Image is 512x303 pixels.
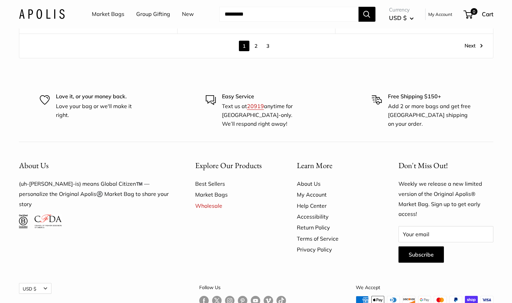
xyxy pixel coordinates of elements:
[297,160,332,170] span: Learn More
[219,7,359,22] input: Search...
[389,5,414,15] span: Currency
[398,159,493,172] p: Don't Miss Out!
[247,103,264,109] a: 20919
[482,11,493,18] span: Cart
[239,41,249,51] span: 1
[297,211,375,222] a: Accessibility
[388,102,473,128] p: Add 2 or more bags and get free [GEOGRAPHIC_DATA] shipping on your order.
[263,41,273,51] a: 3
[19,9,65,19] img: Apolis
[470,8,477,15] span: 0
[19,179,171,209] p: (uh-[PERSON_NAME]-is) means Global Citizen™️ — personalize the Original Apolis®️ Market Bag to sh...
[297,200,375,211] a: Help Center
[136,9,170,19] a: Group Gifting
[388,92,473,101] p: Free Shipping $150+
[428,10,452,18] a: My Account
[251,41,261,51] a: 2
[297,222,375,233] a: Return Policy
[222,102,307,128] p: Text us at anytime for [GEOGRAPHIC_DATA]-only. We’ll respond right away!
[19,160,48,170] span: About Us
[56,92,141,101] p: Love it, or your money back.
[92,9,124,19] a: Market Bags
[56,102,141,119] p: Love your bag or we'll make it right.
[222,92,307,101] p: Easy Service
[465,41,483,51] a: Next
[297,189,375,200] a: My Account
[195,200,273,211] a: Wholesale
[19,159,171,172] button: About Us
[464,9,493,20] a: 0 Cart
[195,178,273,189] a: Best Sellers
[398,246,444,263] button: Subscribe
[389,14,407,21] span: USD $
[19,215,28,228] img: Certified B Corporation
[195,189,273,200] a: Market Bags
[195,159,273,172] button: Explore Our Products
[359,7,375,22] button: Search
[398,179,493,220] p: Weekly we release a new limited version of the Original Apolis® Market Bag. Sign up to get early ...
[199,283,286,292] p: Follow Us
[297,233,375,244] a: Terms of Service
[297,244,375,255] a: Privacy Policy
[297,178,375,189] a: About Us
[35,215,61,228] img: Council of Fashion Designers of America Member
[297,159,375,172] button: Learn More
[389,13,414,23] button: USD $
[19,283,52,294] button: USD $
[182,9,194,19] a: New
[195,160,262,170] span: Explore Our Products
[356,283,493,292] p: We Accept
